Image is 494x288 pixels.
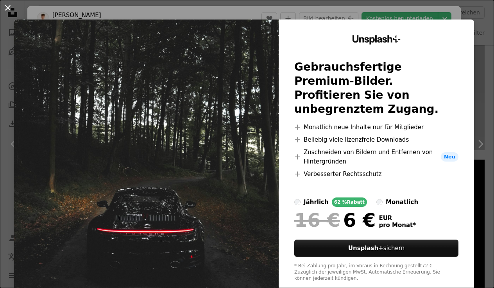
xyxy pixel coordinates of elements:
[386,197,418,207] div: monatlich
[348,245,383,252] strong: Unsplash+
[294,199,301,205] input: jährlich62 %Rabatt
[304,197,329,207] div: jährlich
[294,210,376,230] div: 6 €
[294,60,458,116] h2: Gebrauchsfertige Premium-Bilder. Profitieren Sie von unbegrenztem Zugang.
[379,222,416,229] span: pro Monat *
[294,135,458,144] li: Beliebig viele lizenzfreie Downloads
[376,199,383,205] input: monatlich
[294,263,458,282] div: * Bei Zahlung pro Jahr, im Voraus in Rechnung gestellt 72 € Zuzüglich der jeweiligen MwSt. Automa...
[294,240,458,257] button: Unsplash+sichern
[294,169,458,179] li: Verbesserter Rechtsschutz
[294,148,458,166] li: Zuschneiden von Bildern und Entfernen von Hintergründen
[294,210,340,230] span: 16 €
[332,197,367,207] div: 62 % Rabatt
[441,152,458,162] span: Neu
[294,123,458,132] li: Monatlich neue Inhalte nur für Mitglieder
[379,215,416,222] span: EUR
